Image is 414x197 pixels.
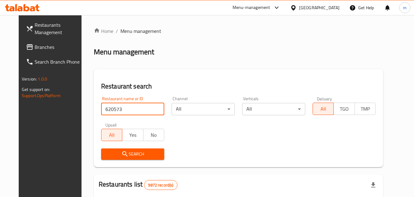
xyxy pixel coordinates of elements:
[233,4,270,11] div: Menu-management
[355,103,376,115] button: TMP
[101,129,122,141] button: All
[94,27,113,35] a: Home
[143,129,164,141] button: No
[144,180,177,190] div: Total records count
[299,4,340,11] div: [GEOGRAPHIC_DATA]
[101,103,164,115] input: Search for restaurant name or ID..
[22,92,61,100] a: Support.OpsPlatform
[99,180,177,190] h2: Restaurants list
[35,21,83,36] span: Restaurants Management
[357,104,373,113] span: TMP
[336,104,352,113] span: TGO
[333,103,355,115] button: TGO
[313,103,334,115] button: All
[403,4,407,11] span: m
[104,131,120,140] span: All
[22,85,50,93] span: Get support on:
[144,182,177,188] span: 9872 record(s)
[35,43,83,51] span: Branches
[101,148,164,160] button: Search
[38,75,47,83] span: 1.0.0
[315,104,331,113] span: All
[106,150,159,158] span: Search
[21,54,88,69] a: Search Branch Phone
[317,97,332,101] label: Delivery
[172,103,235,115] div: All
[242,103,305,115] div: All
[94,27,383,35] nav: breadcrumb
[94,47,154,57] h2: Menu management
[366,178,381,192] div: Export file
[116,27,118,35] li: /
[125,131,141,140] span: Yes
[21,18,88,40] a: Restaurants Management
[120,27,161,35] span: Menu management
[21,40,88,54] a: Branches
[22,75,37,83] span: Version:
[35,58,83,65] span: Search Branch Phone
[101,82,376,91] h2: Restaurant search
[122,129,143,141] button: Yes
[146,131,162,140] span: No
[105,123,117,127] label: Upsell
